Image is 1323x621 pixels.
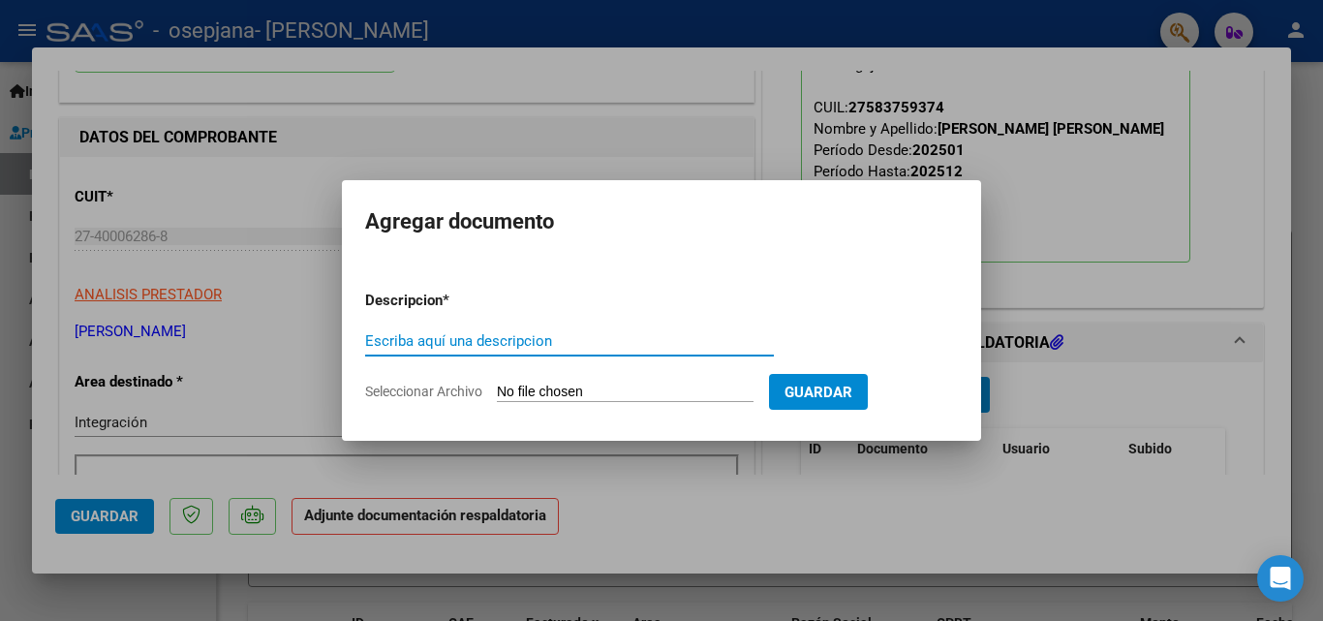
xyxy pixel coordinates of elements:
[365,203,958,240] h2: Agregar documento
[769,374,868,410] button: Guardar
[365,384,482,399] span: Seleccionar Archivo
[365,290,543,312] p: Descripcion
[785,384,852,401] span: Guardar
[1257,555,1304,602] div: Open Intercom Messenger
